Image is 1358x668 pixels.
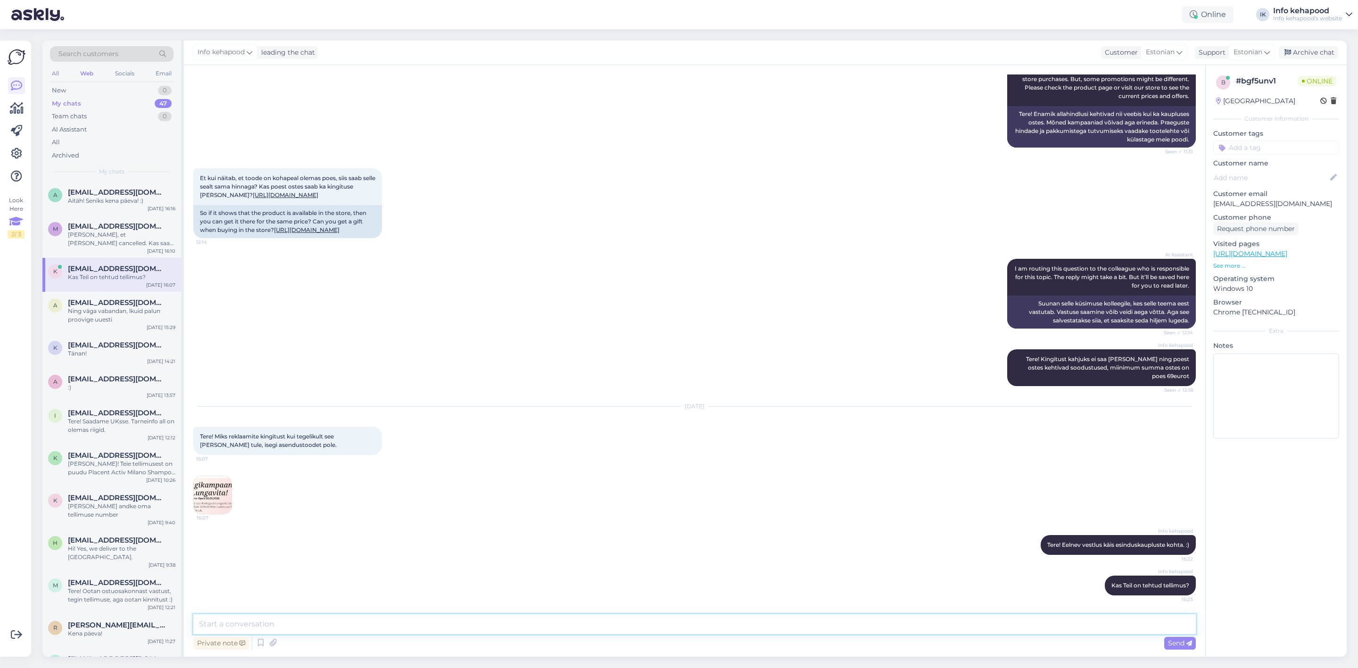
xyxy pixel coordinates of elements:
div: Team chats [52,112,87,121]
div: [DATE] 16:07 [146,281,175,289]
span: i [54,412,56,419]
span: Info kehapood [1158,342,1193,349]
p: Customer name [1213,158,1339,168]
span: Online [1298,76,1336,86]
p: Visited pages [1213,239,1339,249]
a: Info kehapoodInfo kehapood's website [1273,7,1352,22]
img: Attachment [194,476,232,514]
p: [EMAIL_ADDRESS][DOMAIN_NAME] [1213,199,1339,209]
span: a [53,191,58,198]
span: 16:07 [197,514,232,521]
div: Socials [113,67,136,80]
div: [DATE] 12:21 [148,604,175,611]
span: m [53,225,58,232]
p: Windows 10 [1213,284,1339,294]
div: :) [68,383,175,392]
span: Tere! Miks reklaamite kingitust kui tegelikult see [PERSON_NAME] tule, isegi asendustoodet pole. [200,433,337,448]
a: [URL][DOMAIN_NAME] [1213,249,1287,258]
span: Send [1168,639,1192,647]
div: [DATE] 13:57 [147,392,175,399]
div: Web [78,67,95,80]
span: rita.m.gyarmati@gmail.com [68,621,166,629]
span: k [53,344,58,351]
span: k [53,454,58,462]
p: See more ... [1213,262,1339,270]
div: Email [154,67,174,80]
div: New [52,86,66,95]
div: 2 / 3 [8,230,25,239]
span: ingosiukas30@yahoo.com [68,409,166,417]
p: Browser [1213,297,1339,307]
div: Extra [1213,327,1339,335]
div: IK [1256,8,1269,21]
div: All [50,67,61,80]
span: Info kehapood [198,47,245,58]
p: Customer tags [1213,129,1339,139]
span: k [53,497,58,504]
div: So if it shows that the product is available in the store, then you can get it there for the same... [193,205,382,238]
span: Estonian [1146,47,1175,58]
span: My chats [99,167,124,176]
span: humfanuk@gmail.com [68,536,166,544]
span: Info kehapood [1158,568,1193,575]
input: Add a tag [1213,140,1339,155]
div: Suunan selle küsimuse kolleegile, kes selle teema eest vastutab. Vastuse saamine võib veidi aega ... [1007,296,1196,329]
span: b [1221,79,1226,86]
span: anaralijev@gmail.com [68,655,166,663]
div: [PERSON_NAME] andke oma tellimuse number [68,502,175,519]
span: Info kehapood [1158,528,1193,535]
div: [DATE] 16:16 [148,205,175,212]
div: Archived [52,151,79,160]
div: Look Here [8,196,25,239]
span: Estonian [1234,47,1262,58]
div: leading the chat [257,48,315,58]
div: Archive chat [1279,46,1338,59]
p: Customer phone [1213,213,1339,223]
div: Aitäh! Seniks kena päeva! :) [68,197,175,205]
div: Kas Teil on tehtud tellimus? [68,273,175,281]
span: malleusmirelle606@gmail.com [68,578,166,587]
div: 47 [155,99,172,108]
div: [DATE] [193,402,1196,411]
div: [PERSON_NAME]! Teie tellimusest on puudu Placent Activ Milano Shampoo ja Conditioner 250ml. Oleme... [68,460,175,477]
span: 12:14 [196,239,232,246]
div: Tere! Ootan ostuosakonnast vastust, tegin tellimuse, aga ootan kinnitust :) [68,587,175,604]
span: maryh@hot.ee [68,222,166,231]
div: Online [1182,6,1234,23]
div: Kena päeva! [68,629,175,638]
div: Support [1195,48,1226,58]
div: AI Assistant [52,125,87,134]
img: Askly Logo [8,48,25,66]
span: 16:23 [1158,596,1193,603]
p: Notes [1213,341,1339,351]
div: All [52,138,60,147]
div: Info kehapood's website [1273,15,1342,22]
span: a [53,302,58,309]
p: Customer email [1213,189,1339,199]
span: kirsikakivine@gmail.com [68,451,166,460]
a: [URL][DOMAIN_NAME] [253,191,318,198]
span: Search customers [58,49,118,59]
span: m [53,582,58,589]
div: [DATE] 9:40 [148,519,175,526]
div: Info kehapood [1273,7,1342,15]
div: [DATE] 16:10 [147,247,175,255]
div: 0 [158,112,172,121]
div: # bgf5unv1 [1236,75,1298,87]
span: Tere! Eelnev vestlus käis esinduskaupluste kohta. :) [1047,541,1189,548]
div: [DATE] 11:27 [148,638,175,645]
span: 16:07 [196,455,232,462]
span: k [53,268,58,275]
input: Add name [1214,173,1328,183]
div: Customer information [1213,115,1339,123]
div: [DATE] 10:26 [146,477,175,484]
span: I am routing this question to the colleague who is responsible for this topic. The reply might ta... [1015,265,1191,289]
span: kirsikakivine@gmail.com [68,494,166,502]
span: Seen ✓ 12:18 [1158,387,1193,394]
div: [DATE] 12:12 [148,434,175,441]
p: Chrome [TECHNICAL_ID] [1213,307,1339,317]
span: a [53,378,58,385]
span: Tere! Kingitust kahjuks ei saa [PERSON_NAME] ning poest ostes kehtivad soodustused, miinimum summ... [1026,355,1191,379]
div: Customer [1101,48,1138,58]
div: Private note [193,637,249,650]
